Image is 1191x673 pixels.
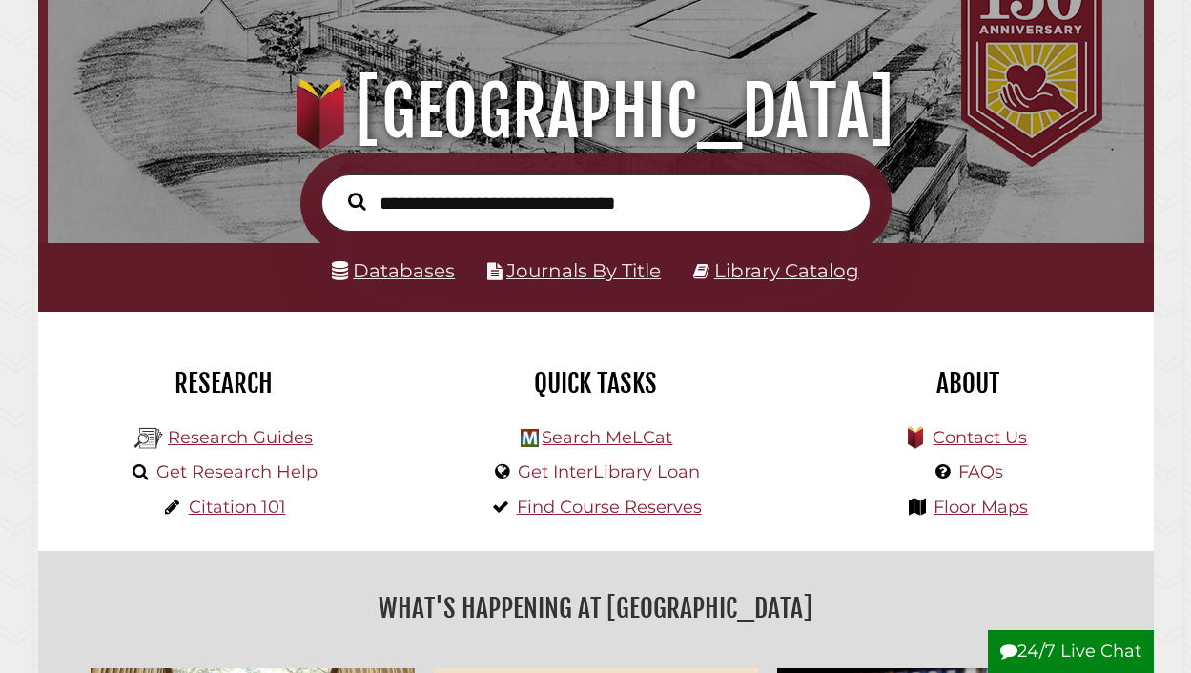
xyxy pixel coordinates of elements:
a: Get Research Help [156,461,318,482]
h2: Quick Tasks [424,367,768,399]
a: Journals By Title [506,259,661,282]
a: FAQs [958,461,1003,482]
h2: What's Happening at [GEOGRAPHIC_DATA] [52,586,1140,630]
a: Contact Us [933,427,1027,448]
a: Databases [332,259,455,282]
img: Hekman Library Logo [521,429,539,447]
a: Research Guides [168,427,313,448]
a: Citation 101 [189,497,286,518]
a: Find Course Reserves [517,497,702,518]
a: Floor Maps [934,497,1028,518]
img: Hekman Library Logo [134,424,163,453]
h1: [GEOGRAPHIC_DATA] [65,70,1126,153]
h2: Research [52,367,396,399]
h2: About [796,367,1140,399]
a: Search MeLCat [542,427,672,448]
a: Library Catalog [714,259,859,282]
i: Search [348,192,366,211]
a: Get InterLibrary Loan [518,461,700,482]
button: Search [339,188,376,215]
